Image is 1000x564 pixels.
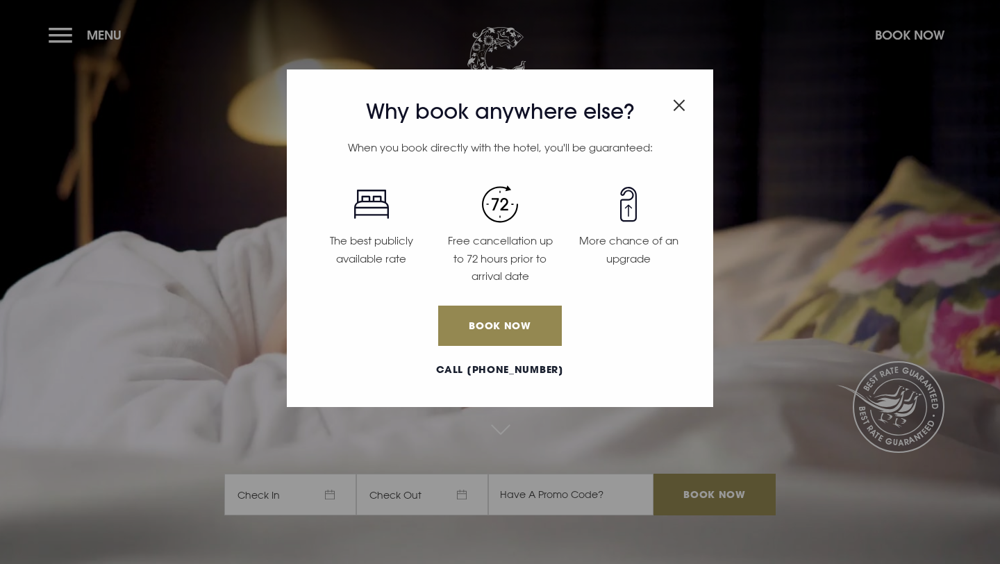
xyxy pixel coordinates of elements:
p: Free cancellation up to 72 hours prior to arrival date [444,232,556,285]
h3: Why book anywhere else? [307,99,693,124]
p: More chance of an upgrade [573,232,685,267]
a: Call [PHONE_NUMBER] [307,363,693,377]
p: When you book directly with the hotel, you'll be guaranteed: [307,139,693,157]
button: Close modal [673,92,685,114]
p: The best publicly available rate [315,232,427,267]
a: Book Now [438,306,562,346]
